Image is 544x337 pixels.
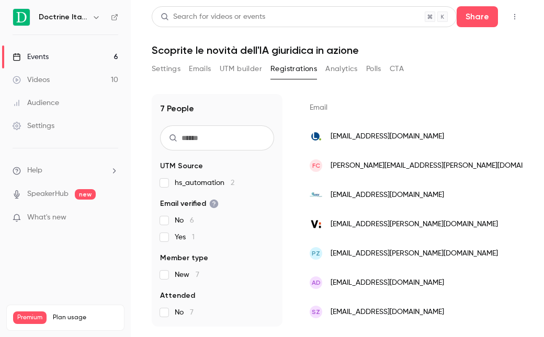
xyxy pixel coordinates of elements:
[331,131,444,142] span: [EMAIL_ADDRESS][DOMAIN_NAME]
[231,179,234,187] span: 2
[160,102,194,115] h1: 7 People
[175,215,194,226] span: No
[331,219,498,230] span: [EMAIL_ADDRESS][PERSON_NAME][DOMAIN_NAME]
[39,12,88,22] h6: Doctrine Italia
[13,121,54,131] div: Settings
[13,75,50,85] div: Videos
[190,217,194,224] span: 6
[310,189,322,201] img: mmweuropetranslations.co.uk
[106,213,118,223] iframe: Noticeable Trigger
[390,61,404,77] button: CTA
[190,309,194,316] span: 7
[75,189,96,200] span: new
[152,61,180,77] button: Settings
[13,311,47,324] span: Premium
[13,9,30,26] img: Doctrine Italia
[196,271,199,278] span: 7
[331,248,498,259] span: [EMAIL_ADDRESS][PERSON_NAME][DOMAIN_NAME]
[13,98,59,108] div: Audience
[312,249,320,258] span: PZ
[160,253,208,263] span: Member type
[189,61,211,77] button: Emails
[331,190,444,201] span: [EMAIL_ADDRESS][DOMAIN_NAME]
[13,52,49,62] div: Events
[175,232,195,242] span: Yes
[310,218,322,230] img: virgilio.it
[27,212,66,223] span: What's new
[192,234,195,241] span: 1
[312,161,320,170] span: fc
[27,165,42,176] span: Help
[457,6,498,27] button: Share
[220,61,262,77] button: UTM builder
[312,307,320,317] span: SZ
[160,199,219,209] span: Email verified
[175,270,199,280] span: New
[13,165,118,176] li: help-dropdown-opener
[366,61,381,77] button: Polls
[160,290,195,301] span: Attended
[331,277,444,288] span: [EMAIL_ADDRESS][DOMAIN_NAME]
[160,161,203,171] span: UTM Source
[325,61,358,77] button: Analytics
[270,61,317,77] button: Registrations
[53,313,118,322] span: Plan usage
[161,11,265,22] div: Search for videos or events
[175,178,234,188] span: hs_automation
[312,278,321,287] span: AD
[152,44,523,56] h1: Scoprite le novità dell'IA giuridica in azione
[310,130,322,143] img: libero.it
[27,189,69,200] a: SpeakerHub
[331,307,444,318] span: [EMAIL_ADDRESS][DOMAIN_NAME]
[175,307,194,318] span: No
[310,104,327,111] span: Email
